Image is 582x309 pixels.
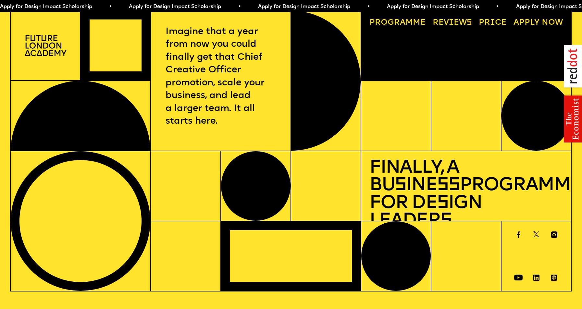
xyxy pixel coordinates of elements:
[107,4,110,9] span: •
[437,176,460,195] span: ss
[510,15,567,31] a: Apply now
[395,176,406,195] span: s
[365,4,368,9] span: •
[514,19,519,27] span: A
[440,212,452,230] span: s
[494,4,497,9] span: •
[166,25,276,128] p: Imagine that a year from now you could finally get that Chief Creative Officer promotion, scale y...
[475,15,511,31] a: Price
[400,19,405,27] span: a
[369,159,563,230] h1: Finally, a Bu ine Programme for De ign Leader
[237,4,240,9] span: •
[365,15,429,31] a: Programme
[428,15,476,31] a: Reviews
[437,194,448,213] span: s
